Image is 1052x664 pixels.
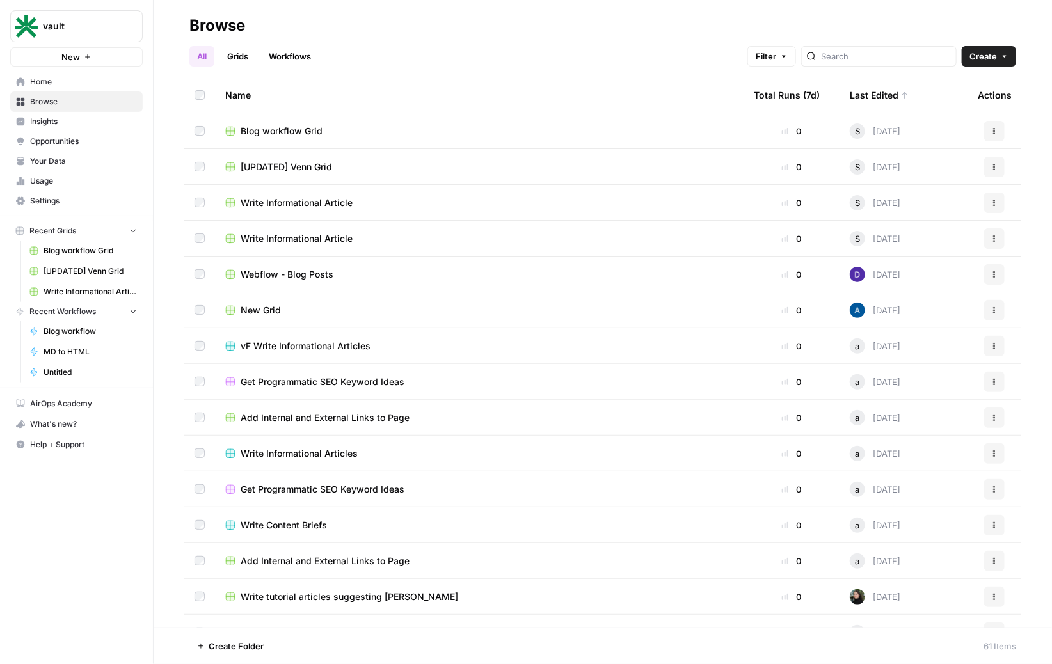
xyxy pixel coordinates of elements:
a: AirOps Academy [10,393,143,414]
button: Recent Workflows [10,302,143,321]
button: Create [962,46,1016,67]
a: Add Internal and External Links to Page [225,555,733,567]
div: 0 [754,232,829,245]
a: [UPDATED] Venn Grid [225,161,733,173]
span: Untitled [44,367,137,378]
a: Write Informational Article [225,196,733,209]
span: Filter [756,50,776,63]
div: What's new? [11,415,142,434]
img: he81ibor8lsei4p3qvg4ugbvimgp [850,303,865,318]
a: Insights [10,111,143,132]
span: MD to HTML [44,346,137,358]
a: Grids [219,46,256,67]
a: Settings [10,191,143,211]
img: vault Logo [15,15,38,38]
div: 0 [754,411,829,424]
span: Webflow - Blog Posts [241,268,333,281]
span: a [856,411,860,424]
span: a [856,483,860,496]
span: Recent Grids [29,225,76,237]
span: S [855,196,860,209]
div: 0 [754,519,829,532]
a: Opportunities [10,131,143,152]
div: [DATE] [850,518,900,533]
div: [DATE] [850,625,900,640]
span: Home [30,76,137,88]
div: [DATE] [850,589,900,605]
a: Get Programmatic SEO Keyword Ideas [225,483,733,496]
div: [DATE] [850,553,900,569]
button: Recent Grids [10,221,143,241]
span: Settings [30,195,137,207]
span: Your Data [30,155,137,167]
a: Browse [10,91,143,112]
div: [DATE] [850,338,900,354]
span: Write tutorial articles suggesting [PERSON_NAME] [241,590,458,603]
a: MD to HTML [24,342,143,362]
div: [DATE] [850,303,900,318]
div: 0 [754,161,829,173]
div: Browse [189,15,245,36]
div: Total Runs (7d) [754,77,820,113]
input: Search [821,50,951,63]
span: Get Programmatic SEO Keyword Ideas [241,375,404,388]
span: a [856,340,860,352]
a: Add Internal and External Links to Page [225,411,733,424]
span: Blog workflow Grid [44,245,137,257]
button: New [10,47,143,67]
span: Add Internal and External Links to Page [241,555,410,567]
div: Last Edited [850,77,909,113]
div: [DATE] [850,374,900,390]
div: [DATE] [850,482,900,497]
span: Write Content Briefs [241,519,327,532]
span: Write Informational Article [241,196,353,209]
a: Write Informational Article [24,281,143,302]
button: Filter [747,46,796,67]
a: Get Programmatic SEO Keyword Ideas [225,375,733,388]
a: Blog workflow Grid [225,125,733,138]
a: Write Informational Articles [225,447,733,460]
a: All [189,46,214,67]
span: vF Write Informational Articles [241,340,371,352]
span: Write Informational Articles [241,447,358,460]
div: 0 [754,340,829,352]
a: Write tutorial articles suggesting [PERSON_NAME] [225,590,733,603]
div: [DATE] [850,446,900,461]
a: Usage [10,171,143,191]
a: Blog workflow Grid [24,241,143,261]
div: [DATE] [850,410,900,425]
span: a [856,555,860,567]
span: Blog workflow Grid [241,125,323,138]
a: Home [10,72,143,92]
div: 0 [754,483,829,496]
div: [DATE] [850,267,900,282]
a: [UPDATED] Venn Grid [24,261,143,281]
img: eoqc67reg7z2luvnwhy7wyvdqmsw [850,589,865,605]
a: New Grid [225,304,733,317]
img: 6clbhjv5t98vtpq4yyt91utag0vy [850,267,865,282]
div: 0 [754,125,829,138]
span: Blog workflow [44,326,137,337]
span: Create [969,50,997,63]
a: Your Data [10,151,143,171]
span: [UPDATED] Venn Grid [241,161,332,173]
div: 0 [754,304,829,317]
span: Opportunities [30,136,137,147]
div: [DATE] [850,123,900,139]
a: Webflow - Blog Posts [225,268,733,281]
span: S [855,125,860,138]
span: a [856,375,860,388]
span: S [855,232,860,245]
span: [UPDATED] Venn Grid [44,265,137,277]
div: 0 [754,590,829,603]
div: 0 [754,626,829,639]
span: Write Informational Article [44,286,137,297]
div: 0 [754,268,829,281]
span: Write tutorial articles suggesting Venn Grid - SM Backup [241,626,484,639]
span: a [856,626,860,639]
div: Name [225,77,733,113]
a: Write tutorial articles suggesting Venn Grid - SM Backup [225,626,733,639]
span: a [856,447,860,460]
span: Get Programmatic SEO Keyword Ideas [241,483,404,496]
span: Browse [30,96,137,107]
